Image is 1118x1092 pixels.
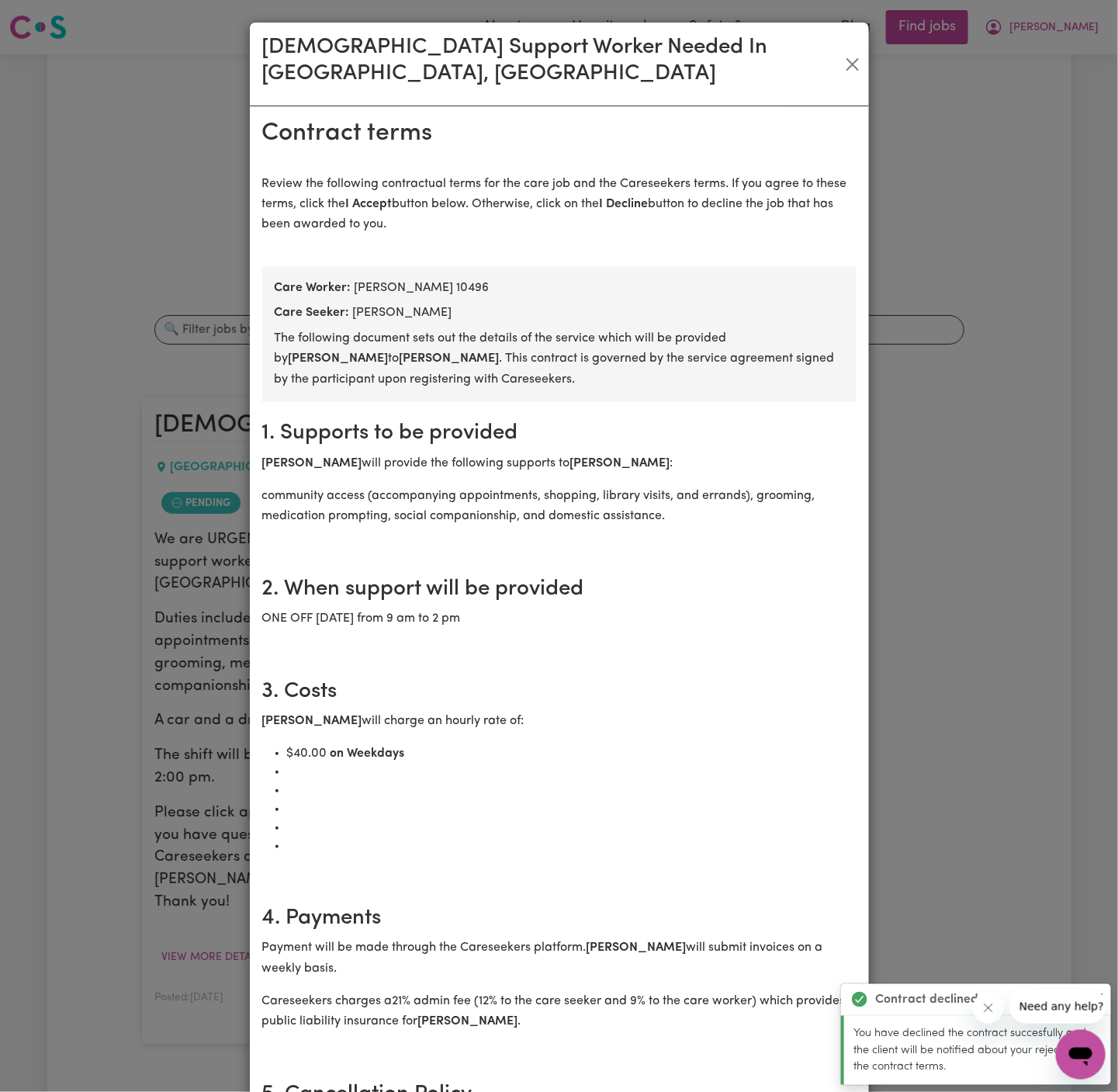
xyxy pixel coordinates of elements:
[287,747,327,760] span: $ 40.00
[1056,1030,1106,1080] iframe: Button to launch messaging window
[262,938,857,979] p: Payment will be made through the Careseekers platform. will submit invoices on a weekly basis.
[262,679,857,705] h2: 3. Costs
[275,282,351,294] b: Care Worker:
[262,174,857,235] p: Review the following contractual terms for the care job and the Careseekers terms. If you agree t...
[262,906,857,932] h2: 4. Payments
[853,1025,1102,1076] p: You have declined the contract succesfully and the client will be notified about your rejection o...
[262,119,857,148] h2: Contract terms
[262,711,857,731] p: will charge an hourly rate of:
[400,352,500,365] b: [PERSON_NAME]
[262,715,362,727] b: [PERSON_NAME]
[973,993,1004,1024] iframe: Close message
[331,747,405,760] b: on Weekdays
[418,1015,518,1028] b: [PERSON_NAME]
[275,279,844,297] div: [PERSON_NAME] 10496
[346,198,393,210] strong: I Accept
[262,457,362,470] b: [PERSON_NAME]
[587,941,687,954] b: [PERSON_NAME]
[275,307,350,319] b: Care Seeker:
[262,577,857,603] h2: 2. When support will be provided
[262,608,857,629] p: ONE OFF [DATE] from 9 am to 2 pm
[262,453,857,473] p: will provide the following supports to :
[1010,990,1106,1024] iframe: Message from company
[262,991,857,1032] p: Careseekers charges a 21 % admin fee ( 12 % to the care seeker and 9% to the care worker) which p...
[275,328,844,390] p: The following document sets out the details of the service which will be provided by to . This co...
[262,35,843,87] h3: [DEMOGRAPHIC_DATA] Support Worker Needed In [GEOGRAPHIC_DATA], [GEOGRAPHIC_DATA]
[289,352,389,365] b: [PERSON_NAME]
[843,52,863,77] button: Close
[570,457,670,470] b: [PERSON_NAME]
[600,198,649,210] strong: I Decline
[875,990,978,1009] strong: Contract declined
[262,421,857,447] h2: 1. Supports to be provided
[262,486,857,527] p: community access (accompanying appointments, shopping, library visits, and errands), grooming, me...
[275,303,844,322] div: [PERSON_NAME]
